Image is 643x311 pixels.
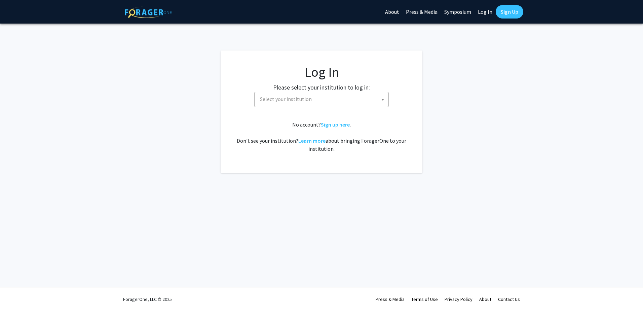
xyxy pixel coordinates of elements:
[498,296,520,302] a: Contact Us
[234,120,409,153] div: No account? . Don't see your institution? about bringing ForagerOne to your institution.
[123,287,172,311] div: ForagerOne, LLC © 2025
[273,83,370,92] label: Please select your institution to log in:
[254,92,389,107] span: Select your institution
[496,5,523,19] a: Sign Up
[411,296,438,302] a: Terms of Use
[260,96,312,102] span: Select your institution
[445,296,472,302] a: Privacy Policy
[479,296,491,302] a: About
[376,296,405,302] a: Press & Media
[234,64,409,80] h1: Log In
[298,137,326,144] a: Learn more about bringing ForagerOne to your institution
[321,121,350,128] a: Sign up here
[257,92,388,106] span: Select your institution
[125,6,172,18] img: ForagerOne Logo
